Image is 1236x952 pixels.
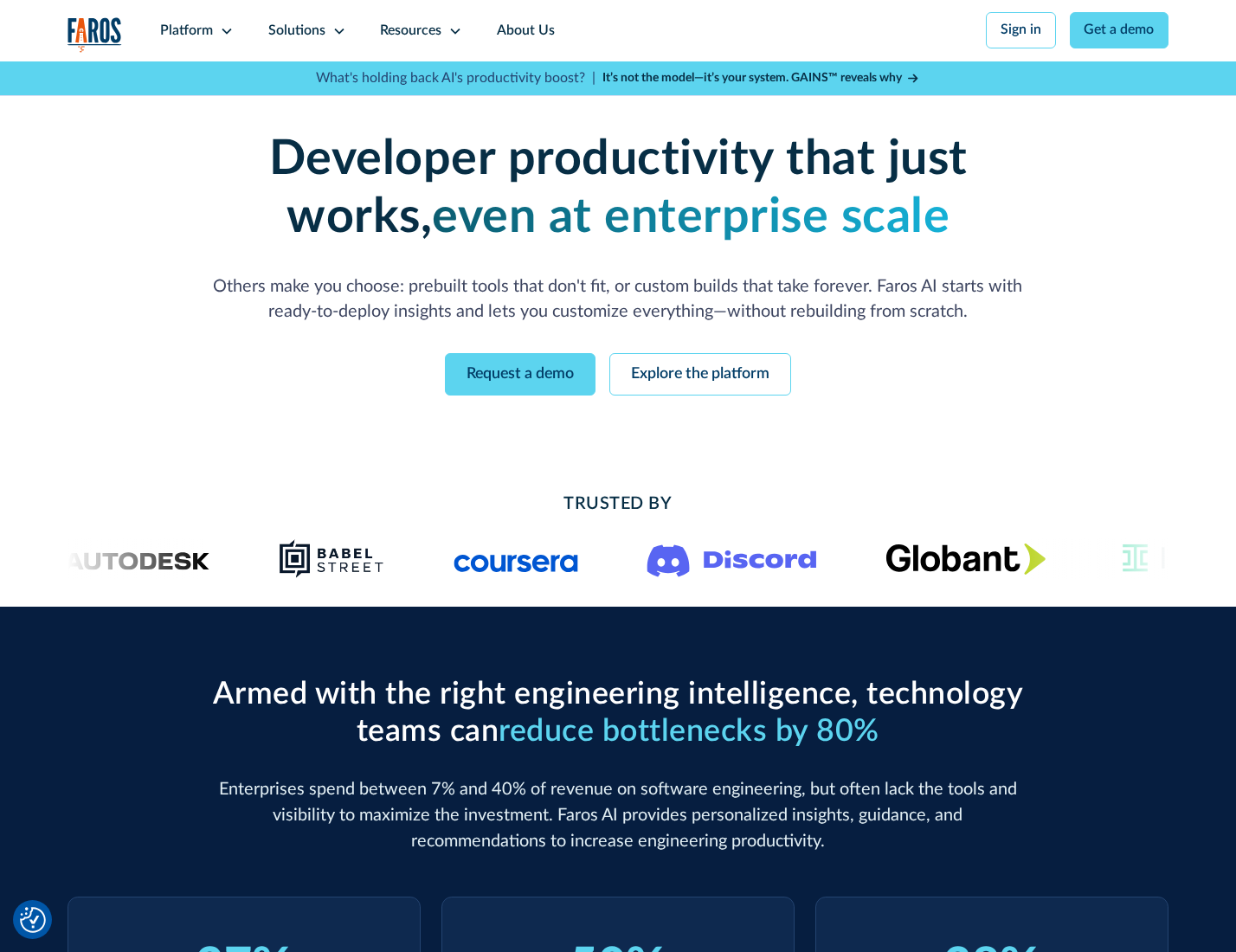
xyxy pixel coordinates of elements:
[454,545,578,573] img: Logo of the online learning platform Coursera.
[205,274,1031,326] p: Others make you choose: prebuilt tools that don't fit, or custom builds that take forever. Faros ...
[160,21,213,42] div: Platform
[205,777,1031,854] p: Enterprises spend between 7% and 40% of revenue on software engineering, but often lack the tools...
[885,543,1046,575] img: Globant's logo
[269,135,968,241] strong: Developer productivity that just works,
[20,907,46,933] img: Revisit consent button
[602,69,921,87] a: It’s not the model—it’s your system. GAINS™ reveals why
[20,907,46,933] button: Cookie Settings
[609,353,791,396] a: Explore the platform
[445,353,595,396] a: Request a demo
[986,12,1056,48] a: Sign in
[380,21,441,42] div: Resources
[31,547,210,570] img: Logo of the design software company Autodesk.
[647,541,816,577] img: Logo of the communication platform Discord.
[499,716,879,747] span: reduce bottlenecks by 80%
[602,72,902,84] strong: It’s not the model—it’s your system. GAINS™ reveals why
[268,21,325,42] div: Solutions
[432,193,950,241] strong: even at enterprise scale
[68,17,123,53] a: home
[1070,12,1169,48] a: Get a demo
[205,676,1031,750] h2: Armed with the right engineering intelligence, technology teams can
[205,492,1031,518] h2: Trusted By
[279,538,384,580] img: Babel Street logo png
[68,17,123,53] img: Logo of the analytics and reporting company Faros.
[316,68,595,89] p: What's holding back AI's productivity boost? |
